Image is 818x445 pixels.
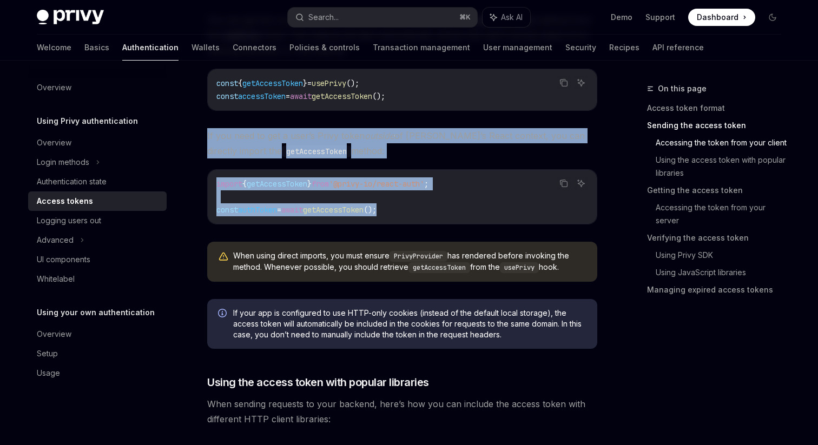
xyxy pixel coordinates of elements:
[282,145,351,157] code: getAccessToken
[28,211,167,230] a: Logging users out
[28,133,167,152] a: Overview
[37,175,107,188] div: Authentication state
[647,281,790,298] a: Managing expired access tokens
[238,91,286,101] span: accessToken
[37,35,71,61] a: Welcome
[37,367,60,380] div: Usage
[373,35,470,61] a: Transaction management
[37,10,104,25] img: dark logo
[28,172,167,191] a: Authentication state
[207,128,597,158] span: If you need to get a user’s Privy token of [PERSON_NAME]’s React context, you can directly import...
[500,262,539,273] code: usePrivy
[303,78,307,88] span: }
[501,12,523,23] span: Ask AI
[647,117,790,134] a: Sending the access token
[37,115,138,128] h5: Using Privy authentication
[656,151,790,182] a: Using the access token with popular libraries
[647,229,790,247] a: Verifying the access token
[647,99,790,117] a: Access token format
[37,253,90,266] div: UI components
[238,78,242,88] span: {
[37,136,71,149] div: Overview
[84,35,109,61] a: Basics
[37,195,93,208] div: Access tokens
[247,179,307,189] span: getAccessToken
[37,214,101,227] div: Logging users out
[28,363,167,383] a: Usage
[286,91,290,101] span: =
[656,264,790,281] a: Using JavaScript libraries
[346,78,359,88] span: ();
[37,273,75,285] div: Whitelabel
[557,176,571,190] button: Copy the contents from the code block
[289,35,360,61] a: Policies & controls
[37,306,155,319] h5: Using your own authentication
[37,234,74,247] div: Advanced
[611,12,632,23] a: Demo
[658,82,707,95] span: On this page
[207,396,597,427] span: When sending requests to your backend, here’s how you can include the access token with different...
[37,81,71,94] div: Overview
[28,344,167,363] a: Setup
[242,179,247,189] span: {
[329,179,424,189] span: '@privy-io/react-auth'
[218,309,229,320] svg: Info
[483,8,530,27] button: Ask AI
[688,9,755,26] a: Dashboard
[192,35,220,61] a: Wallets
[28,269,167,289] a: Whitelabel
[656,247,790,264] a: Using Privy SDK
[28,78,167,97] a: Overview
[290,91,312,101] span: await
[281,205,303,215] span: await
[37,347,58,360] div: Setup
[483,35,552,61] a: User management
[652,35,704,61] a: API reference
[288,8,477,27] button: Search...⌘K
[277,205,281,215] span: =
[216,78,238,88] span: const
[424,179,428,189] span: ;
[372,91,385,101] span: ();
[574,176,588,190] button: Ask AI
[312,78,346,88] span: usePrivy
[216,91,238,101] span: const
[647,182,790,199] a: Getting the access token
[242,78,303,88] span: getAccessToken
[303,205,364,215] span: getAccessToken
[238,205,277,215] span: authToken
[459,13,471,22] span: ⌘ K
[408,262,470,273] code: getAccessToken
[574,76,588,90] button: Ask AI
[565,35,596,61] a: Security
[37,328,71,341] div: Overview
[216,205,238,215] span: const
[207,375,429,390] span: Using the access token with popular libraries
[28,250,167,269] a: UI components
[390,251,447,262] code: PrivyProvider
[365,130,394,141] em: outside
[233,308,586,340] span: If your app is configured to use HTTP-only cookies (instead of the default local storage), the ac...
[557,76,571,90] button: Copy the contents from the code block
[233,250,586,273] span: When using direct imports, you must ensure has rendered before invoking the method. Whenever poss...
[764,9,781,26] button: Toggle dark mode
[312,91,372,101] span: getAccessToken
[645,12,675,23] a: Support
[308,11,339,24] div: Search...
[233,35,276,61] a: Connectors
[697,12,738,23] span: Dashboard
[307,78,312,88] span: =
[218,251,229,262] svg: Warning
[609,35,639,61] a: Recipes
[122,35,179,61] a: Authentication
[656,134,790,151] a: Accessing the token from your client
[312,179,329,189] span: from
[364,205,377,215] span: ();
[28,191,167,211] a: Access tokens
[37,156,89,169] div: Login methods
[307,179,312,189] span: }
[656,199,790,229] a: Accessing the token from your server
[216,179,242,189] span: import
[28,324,167,344] a: Overview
